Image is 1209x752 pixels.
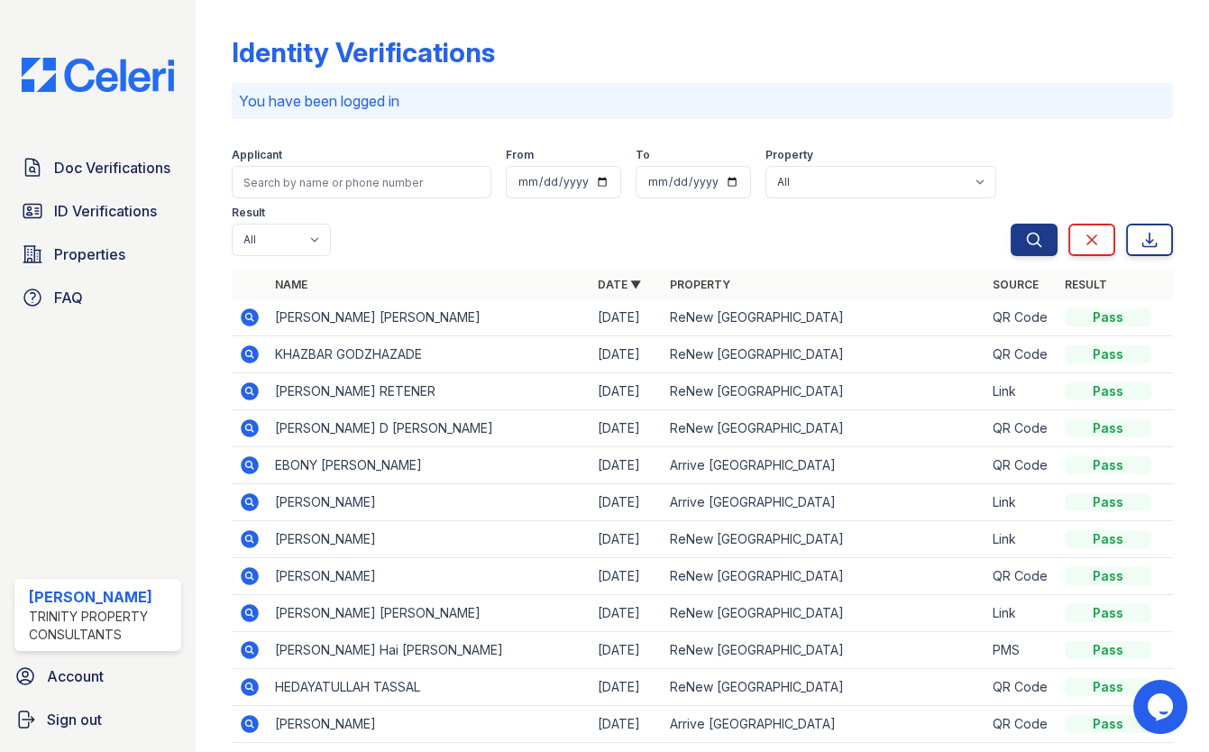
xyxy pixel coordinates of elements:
[29,586,174,608] div: [PERSON_NAME]
[1065,493,1151,511] div: Pass
[1133,680,1191,734] iframe: chat widget
[591,558,663,595] td: [DATE]
[663,632,985,669] td: ReNew [GEOGRAPHIC_DATA]
[268,521,591,558] td: [PERSON_NAME]
[1065,715,1151,733] div: Pass
[29,608,174,644] div: Trinity Property Consultants
[7,58,188,92] img: CE_Logo_Blue-a8612792a0a2168367f1c8372b55b34899dd931a85d93a1a3d3e32e68fde9ad4.png
[268,336,591,373] td: KHAZBAR GODZHAZADE
[7,702,188,738] a: Sign out
[985,521,1058,558] td: Link
[54,243,125,265] span: Properties
[993,278,1039,291] a: Source
[985,669,1058,706] td: QR Code
[1065,345,1151,363] div: Pass
[268,632,591,669] td: [PERSON_NAME] Hai [PERSON_NAME]
[663,669,985,706] td: ReNew [GEOGRAPHIC_DATA]
[268,595,591,632] td: [PERSON_NAME] [PERSON_NAME]
[985,595,1058,632] td: Link
[663,447,985,484] td: Arrive [GEOGRAPHIC_DATA]
[591,410,663,447] td: [DATE]
[506,148,534,162] label: From
[1065,641,1151,659] div: Pass
[7,658,188,694] a: Account
[1065,530,1151,548] div: Pass
[232,36,495,69] div: Identity Verifications
[232,206,265,220] label: Result
[670,278,730,291] a: Property
[14,193,181,229] a: ID Verifications
[591,447,663,484] td: [DATE]
[985,558,1058,595] td: QR Code
[591,373,663,410] td: [DATE]
[591,336,663,373] td: [DATE]
[268,484,591,521] td: [PERSON_NAME]
[47,665,104,687] span: Account
[591,484,663,521] td: [DATE]
[985,632,1058,669] td: PMS
[268,706,591,743] td: [PERSON_NAME]
[1065,567,1151,585] div: Pass
[239,90,1166,112] p: You have been logged in
[663,521,985,558] td: ReNew [GEOGRAPHIC_DATA]
[591,632,663,669] td: [DATE]
[663,484,985,521] td: Arrive [GEOGRAPHIC_DATA]
[636,148,650,162] label: To
[14,150,181,186] a: Doc Verifications
[268,299,591,336] td: [PERSON_NAME] [PERSON_NAME]
[591,706,663,743] td: [DATE]
[663,336,985,373] td: ReNew [GEOGRAPHIC_DATA]
[268,373,591,410] td: [PERSON_NAME] RETENER
[591,669,663,706] td: [DATE]
[985,706,1058,743] td: QR Code
[14,236,181,272] a: Properties
[985,299,1058,336] td: QR Code
[232,148,282,162] label: Applicant
[663,373,985,410] td: ReNew [GEOGRAPHIC_DATA]
[591,521,663,558] td: [DATE]
[985,373,1058,410] td: Link
[232,166,491,198] input: Search by name or phone number
[663,558,985,595] td: ReNew [GEOGRAPHIC_DATA]
[54,200,157,222] span: ID Verifications
[591,595,663,632] td: [DATE]
[663,410,985,447] td: ReNew [GEOGRAPHIC_DATA]
[1065,382,1151,400] div: Pass
[54,157,170,179] span: Doc Verifications
[1065,278,1107,291] a: Result
[663,595,985,632] td: ReNew [GEOGRAPHIC_DATA]
[54,287,83,308] span: FAQ
[1065,456,1151,474] div: Pass
[268,447,591,484] td: EBONY [PERSON_NAME]
[985,410,1058,447] td: QR Code
[985,484,1058,521] td: Link
[268,669,591,706] td: HEDAYATULLAH TASSAL
[275,278,307,291] a: Name
[765,148,813,162] label: Property
[598,278,641,291] a: Date ▼
[47,709,102,730] span: Sign out
[1065,308,1151,326] div: Pass
[591,299,663,336] td: [DATE]
[663,299,985,336] td: ReNew [GEOGRAPHIC_DATA]
[985,336,1058,373] td: QR Code
[985,447,1058,484] td: QR Code
[1065,604,1151,622] div: Pass
[268,558,591,595] td: [PERSON_NAME]
[1065,678,1151,696] div: Pass
[268,410,591,447] td: [PERSON_NAME] D [PERSON_NAME]
[14,280,181,316] a: FAQ
[663,706,985,743] td: Arrive [GEOGRAPHIC_DATA]
[1065,419,1151,437] div: Pass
